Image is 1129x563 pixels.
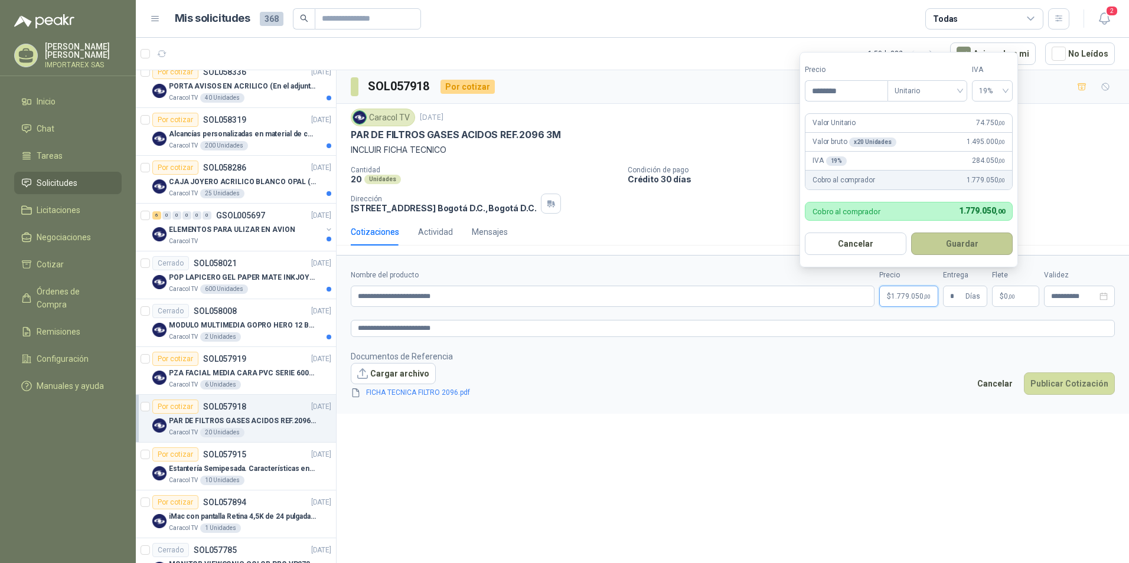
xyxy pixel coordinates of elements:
[152,275,167,289] img: Company Logo
[194,259,237,267] p: SOL058021
[37,122,54,135] span: Chat
[152,179,167,194] img: Company Logo
[1004,293,1015,300] span: 0
[311,306,331,317] p: [DATE]
[194,307,237,315] p: SOL058008
[182,211,191,220] div: 0
[136,299,336,347] a: CerradoSOL058008[DATE] Company LogoMODULO MULTIMEDIA GOPRO HERO 12 BLACKCaracol TV2 Unidades
[311,449,331,460] p: [DATE]
[200,332,241,342] div: 2 Unidades
[200,476,244,485] div: 10 Unidades
[37,285,110,311] span: Órdenes de Compra
[194,546,237,554] p: SOL057785
[911,233,1013,255] button: Guardar
[152,418,167,433] img: Company Logo
[1008,293,1015,300] span: ,00
[351,225,399,238] div: Cotizaciones
[172,211,181,220] div: 0
[203,211,211,220] div: 0
[169,272,316,283] p: POP LAPICERO GEL PAPER MATE INKJOY 0.7 (Revisar el adjunto)
[152,208,334,246] a: 6 0 0 0 0 0 GSOL005697[DATE] Company LogoELEMENTOS PARA ULIZAR EN AVIONCaracol TV
[805,64,887,76] label: Precio
[152,466,167,480] img: Company Logo
[136,60,336,108] a: Por cotizarSOL058336[DATE] Company LogoPORTA AVISOS EN ACRILICO (En el adjunto mas informacion)Ca...
[924,293,931,300] span: ,00
[351,363,436,384] button: Cargar archivo
[169,237,198,246] p: Caracol TV
[192,211,201,220] div: 0
[152,161,198,175] div: Por cotizar
[169,463,316,474] p: Estantería Semipesada. Características en el adjunto
[368,77,431,96] h3: SOL057918
[37,204,80,217] span: Licitaciones
[996,208,1005,215] span: ,00
[1094,8,1115,30] button: 2
[203,163,246,172] p: SOL058286
[849,138,896,147] div: x 20 Unidades
[37,176,77,189] span: Solicitudes
[976,117,1005,129] span: 74.750
[37,95,56,108] span: Inicio
[971,372,1019,395] button: Cancelar
[152,256,189,270] div: Cerrado
[959,206,1005,215] span: 1.779.050
[14,90,122,113] a: Inicio
[979,82,1006,100] span: 19%
[440,80,495,94] div: Por cotizar
[136,443,336,490] a: Por cotizarSOL057915[DATE] Company LogoEstantería Semipesada. Características en el adjuntoCaraco...
[152,84,167,98] img: Company Logo
[203,68,246,76] p: SOL058336
[311,114,331,126] p: [DATE]
[813,175,875,186] p: Cobro al comprador
[998,177,1005,184] span: ,00
[14,320,122,343] a: Remisiones
[169,380,198,389] p: Caracol TV
[351,143,1115,156] p: INCLUIR FICHA TECNICO
[260,12,283,26] span: 368
[420,112,443,123] p: [DATE]
[203,355,246,363] p: SOL057919
[311,210,331,221] p: [DATE]
[162,211,171,220] div: 0
[14,172,122,194] a: Solicitudes
[992,286,1039,307] p: $ 0,00
[933,12,958,25] div: Todas
[169,415,316,427] p: PAR DE FILTROS GASES ACIDOS REF.2096 3M
[152,371,167,385] img: Company Logo
[351,195,536,203] p: Dirección
[14,348,122,370] a: Configuración
[311,545,331,556] p: [DATE]
[472,225,508,238] div: Mensajes
[152,227,167,241] img: Company Logo
[136,347,336,395] a: Por cotizarSOL057919[DATE] Company LogoPZA FACIAL MEDIA CARA PVC SERIE 6000 3MCaracol TV6 Unidades
[152,211,161,220] div: 6
[364,175,401,184] div: Unidades
[169,93,198,103] p: Caracol TV
[998,158,1005,164] span: ,00
[1105,5,1118,17] span: 2
[152,543,189,557] div: Cerrado
[136,108,336,156] a: Por cotizarSOL058319[DATE] Company LogoAlcancías personalizadas en material de cerámica (VER ADJU...
[45,42,122,59] p: [PERSON_NAME] [PERSON_NAME]
[200,189,244,198] div: 25 Unidades
[992,270,1039,281] label: Flete
[14,117,122,140] a: Chat
[972,155,1005,166] span: 284.050
[169,332,198,342] p: Caracol TV
[152,495,198,509] div: Por cotizar
[967,175,1005,186] span: 1.779.050
[813,155,847,166] p: IVA
[14,14,74,28] img: Logo peakr
[200,380,241,389] div: 6 Unidades
[152,323,167,337] img: Company Logo
[351,350,489,363] p: Documentos de Referencia
[136,156,336,204] a: Por cotizarSOL058286[DATE] Company LogoCAJA JOYERO ACRILICO BLANCO OPAL (En el adjunto mas detall...
[37,352,89,365] span: Configuración
[169,511,316,522] p: iMac con pantalla Retina 4,5K de 24 pulgadas M4
[628,174,1124,184] p: Crédito 30 días
[967,136,1005,148] span: 1.495.000
[136,395,336,443] a: Por cotizarSOL057918[DATE] Company LogoPAR DE FILTROS GASES ACIDOS REF.2096 3MCaracol TV20 Unidades
[14,145,122,167] a: Tareas
[361,387,475,398] a: FICHA TECNICA FILTRO 2096.pdf
[169,81,316,92] p: PORTA AVISOS EN ACRILICO (En el adjunto mas informacion)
